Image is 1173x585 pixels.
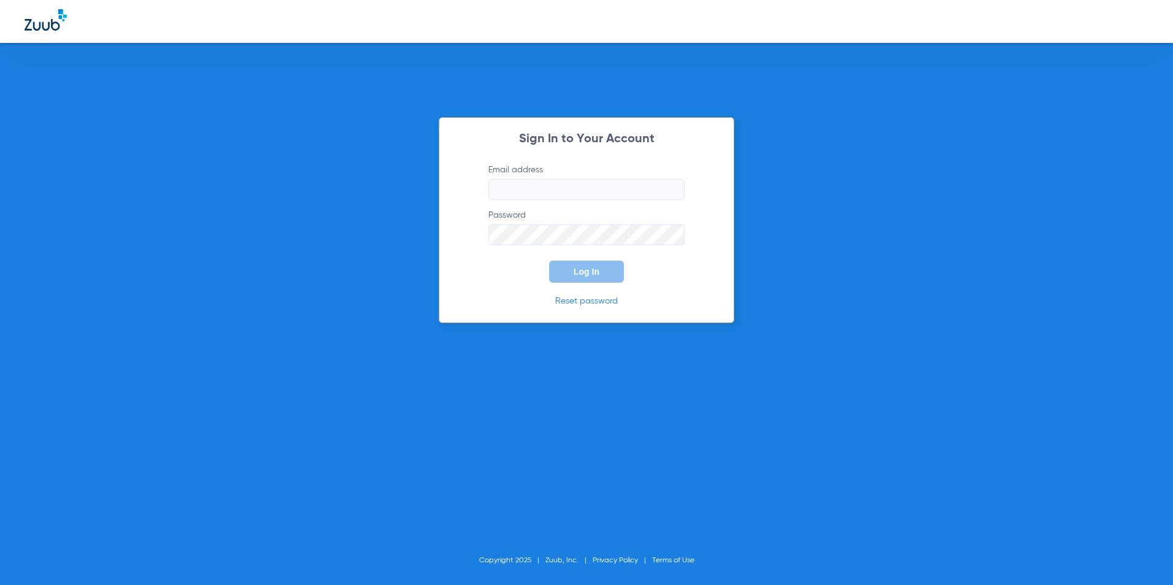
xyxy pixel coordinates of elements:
input: Email address [488,179,685,200]
li: Zuub, Inc. [545,554,593,567]
span: Log In [574,267,599,277]
iframe: Chat Widget [1112,526,1173,585]
img: Zuub Logo [25,9,67,31]
label: Email address [488,164,685,200]
h2: Sign In to Your Account [470,133,703,145]
button: Log In [549,261,624,283]
a: Reset password [555,297,618,305]
a: Terms of Use [652,557,694,564]
li: Copyright 2025 [479,554,545,567]
input: Password [488,224,685,245]
a: Privacy Policy [593,557,638,564]
label: Password [488,209,685,245]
